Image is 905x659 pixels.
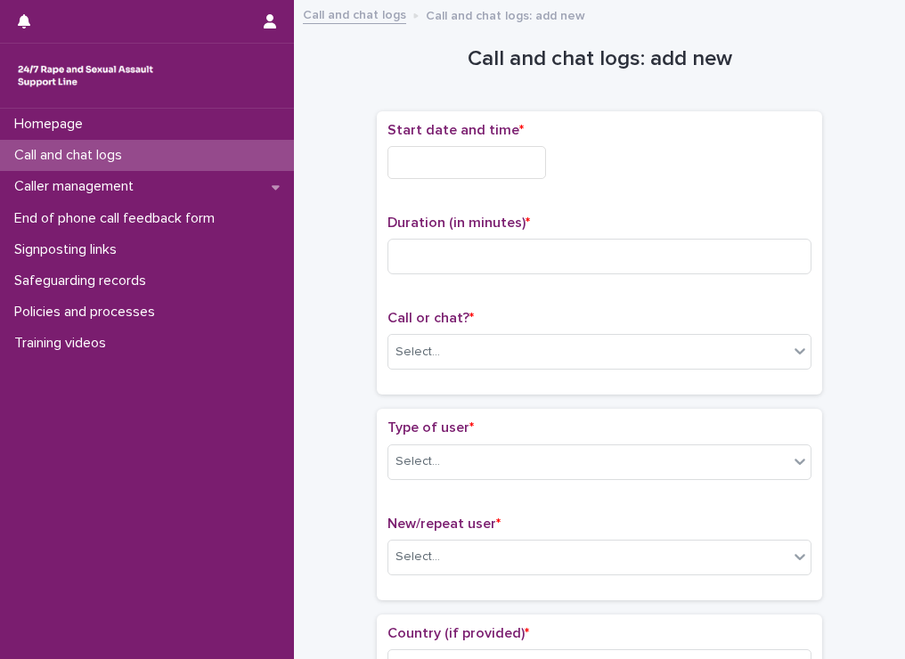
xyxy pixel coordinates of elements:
p: Training videos [7,335,120,352]
div: Select... [395,343,440,362]
p: End of phone call feedback form [7,210,229,227]
span: Call or chat? [387,311,474,325]
span: New/repeat user [387,517,501,531]
h1: Call and chat logs: add new [377,46,822,72]
p: Policies and processes [7,304,169,321]
span: Type of user [387,420,474,435]
span: Duration (in minutes) [387,216,530,230]
p: Signposting links [7,241,131,258]
p: Call and chat logs: add new [426,4,585,24]
img: rhQMoQhaT3yELyF149Cw [14,58,157,94]
p: Safeguarding records [7,273,160,289]
div: Select... [395,452,440,471]
p: Call and chat logs [7,147,136,164]
p: Caller management [7,178,148,195]
div: Select... [395,548,440,566]
span: Start date and time [387,123,524,137]
a: Call and chat logs [303,4,406,24]
span: Country (if provided) [387,626,529,640]
p: Homepage [7,116,97,133]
